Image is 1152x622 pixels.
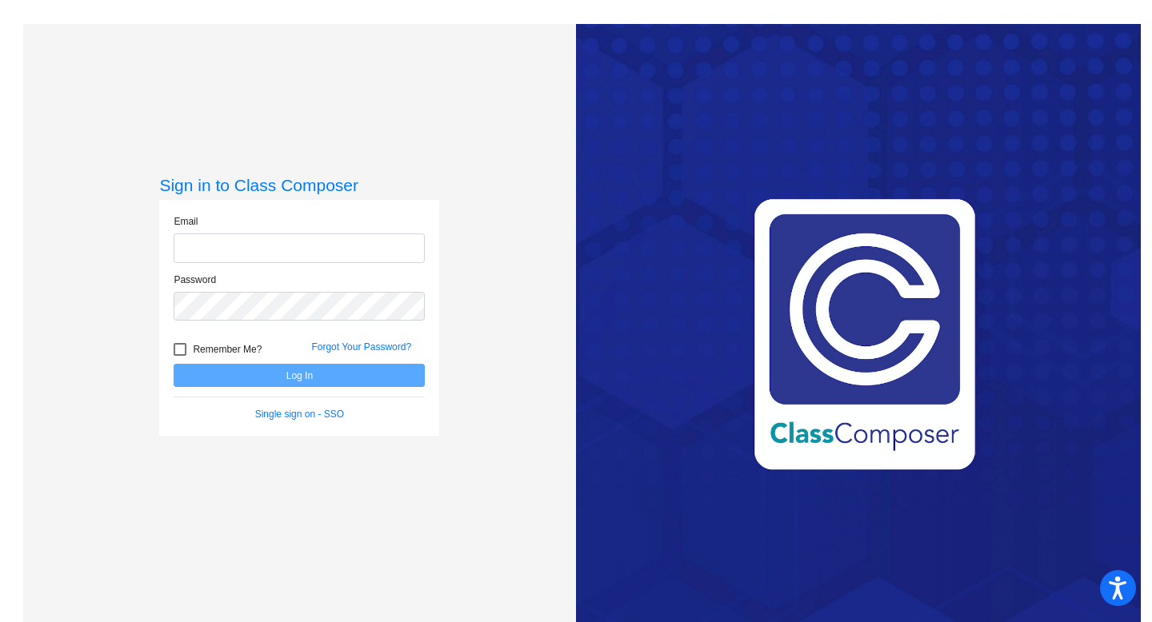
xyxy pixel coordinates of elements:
a: Forgot Your Password? [311,341,411,353]
button: Log In [174,364,425,387]
h3: Sign in to Class Composer [159,175,439,195]
span: Remember Me? [193,340,262,359]
label: Password [174,273,216,287]
a: Single sign on - SSO [255,409,344,420]
label: Email [174,214,198,229]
